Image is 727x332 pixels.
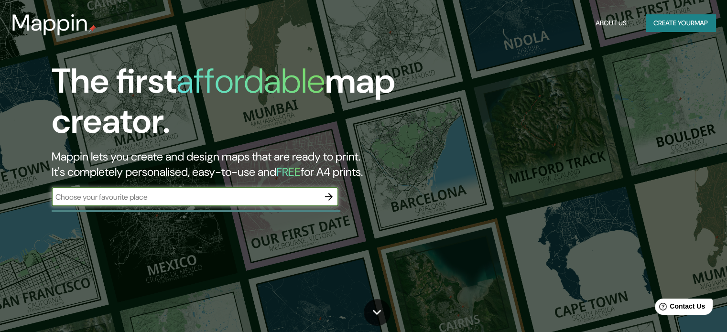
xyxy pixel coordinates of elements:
h5: FREE [276,164,301,179]
h3: Mappin [11,10,88,36]
iframe: Help widget launcher [642,295,716,321]
h1: affordable [176,59,325,103]
img: mappin-pin [88,25,96,32]
input: Choose your favourite place [52,192,319,203]
h2: Mappin lets you create and design maps that are ready to print. It's completely personalised, eas... [52,149,415,180]
button: Create yourmap [646,14,716,32]
button: About Us [592,14,630,32]
h1: The first map creator. [52,61,415,149]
